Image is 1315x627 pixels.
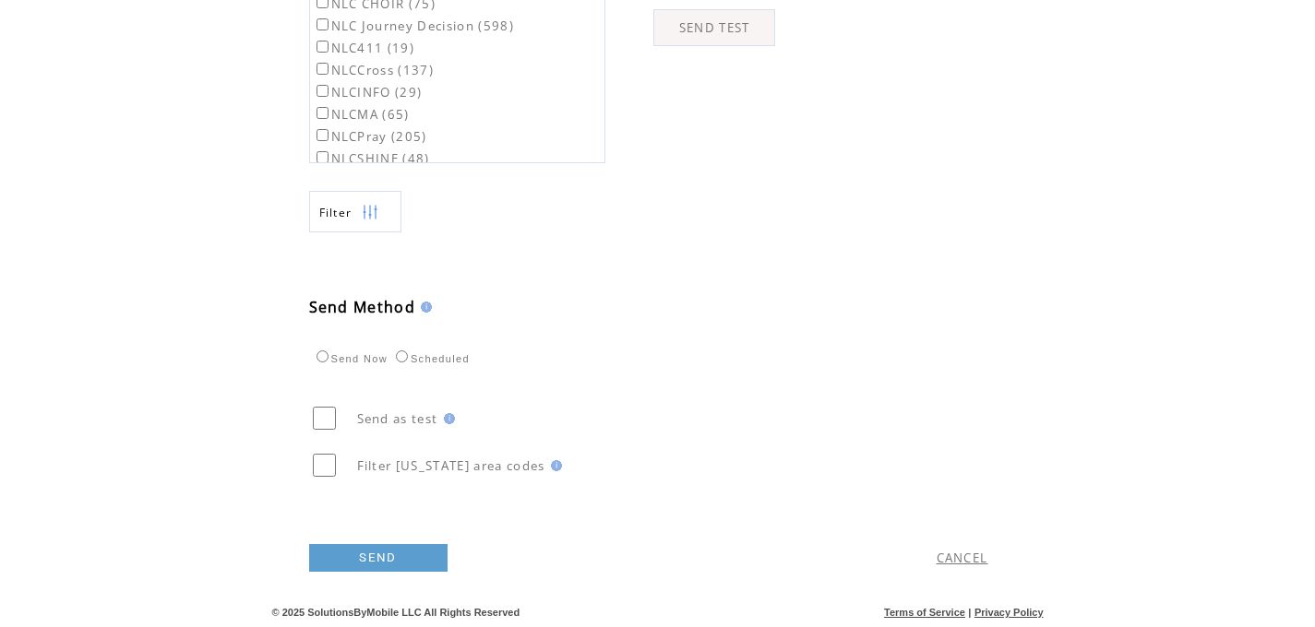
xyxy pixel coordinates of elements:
[362,192,378,233] img: filters.png
[313,62,435,78] label: NLCCross (137)
[317,107,329,119] input: NLCMA (65)
[272,607,520,618] span: © 2025 SolutionsByMobile LLC All Rights Reserved
[357,410,438,427] span: Send as test
[313,40,415,56] label: NLC411 (19)
[317,129,329,141] input: NLCPray (205)
[391,353,470,364] label: Scheduled
[968,607,971,618] span: |
[313,106,410,123] label: NLCMA (65)
[309,544,448,572] a: SEND
[317,18,329,30] input: NLC Journey Decision (598)
[317,350,329,362] input: Send Now
[653,9,775,46] a: SEND TEST
[545,460,562,471] img: help.gif
[309,297,416,317] span: Send Method
[438,413,455,424] img: help.gif
[884,607,965,618] a: Terms of Service
[313,84,423,101] label: NLCINFO (29)
[937,550,988,566] a: CANCEL
[396,350,408,362] input: Scheduled
[317,63,329,75] input: NLCCross (137)
[974,607,1044,618] a: Privacy Policy
[317,41,329,53] input: NLC411 (19)
[317,85,329,97] input: NLCINFO (29)
[312,353,388,364] label: Send Now
[313,18,515,34] label: NLC Journey Decision (598)
[309,191,401,232] a: Filter
[317,151,329,163] input: NLCSHINE (48)
[357,457,545,474] span: Filter [US_STATE] area codes
[415,302,432,313] img: help.gif
[313,128,427,145] label: NLCPray (205)
[313,150,430,167] label: NLCSHINE (48)
[319,205,353,220] span: Show filters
